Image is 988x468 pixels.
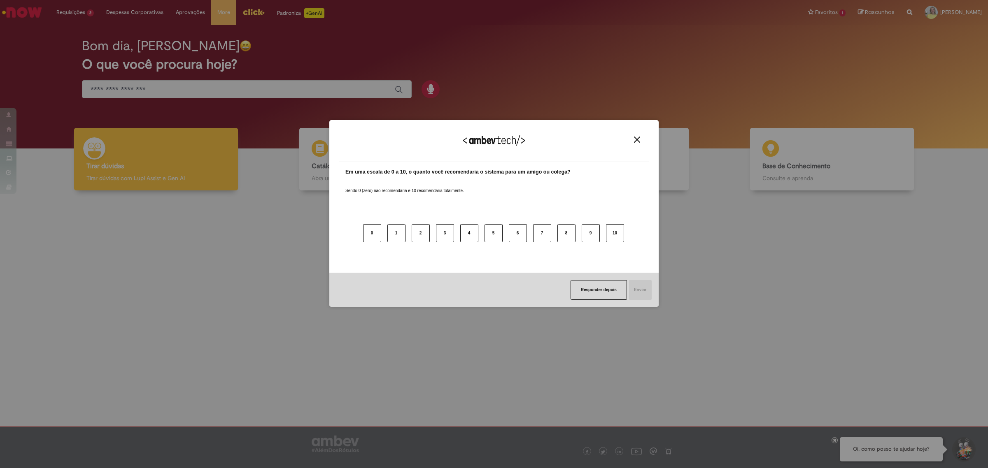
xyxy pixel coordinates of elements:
label: Em uma escala de 0 a 10, o quanto você recomendaria o sistema para um amigo ou colega? [345,168,571,176]
button: 8 [557,224,576,242]
button: 4 [460,224,478,242]
button: 7 [533,224,551,242]
button: 10 [606,224,624,242]
button: 0 [363,224,381,242]
button: 5 [485,224,503,242]
img: Logo Ambevtech [463,135,525,146]
button: Close [631,136,643,143]
button: 9 [582,224,600,242]
button: Responder depois [571,280,627,300]
label: Sendo 0 (zero) não recomendaria e 10 recomendaria totalmente. [345,178,464,194]
button: 2 [412,224,430,242]
button: 6 [509,224,527,242]
button: 1 [387,224,405,242]
button: 3 [436,224,454,242]
img: Close [634,137,640,143]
